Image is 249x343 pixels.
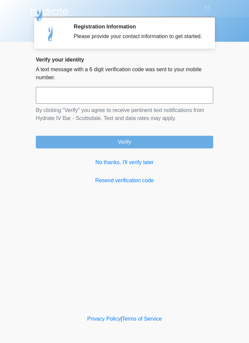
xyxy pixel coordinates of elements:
p: A text message with a 6 digit verification code was sent to your mobile number. [36,66,213,82]
a: | [120,316,122,322]
p: By clicking "Verify" you agree to receive pertinent text notifications from Hydrate IV Bar - Scot... [36,106,213,122]
img: Agent Avatar [41,23,61,43]
img: Hydrate IV Bar - Scottsdale Logo [29,5,69,22]
a: No thanks, I'll verify later [36,158,213,166]
div: Please provide your contact information to get started. [74,32,203,40]
h2: Verify your identity [36,56,213,63]
a: Resend verification code [36,177,213,185]
a: Terms of Service [122,316,162,322]
button: Verify [36,136,213,148]
a: Privacy Policy [87,316,121,322]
